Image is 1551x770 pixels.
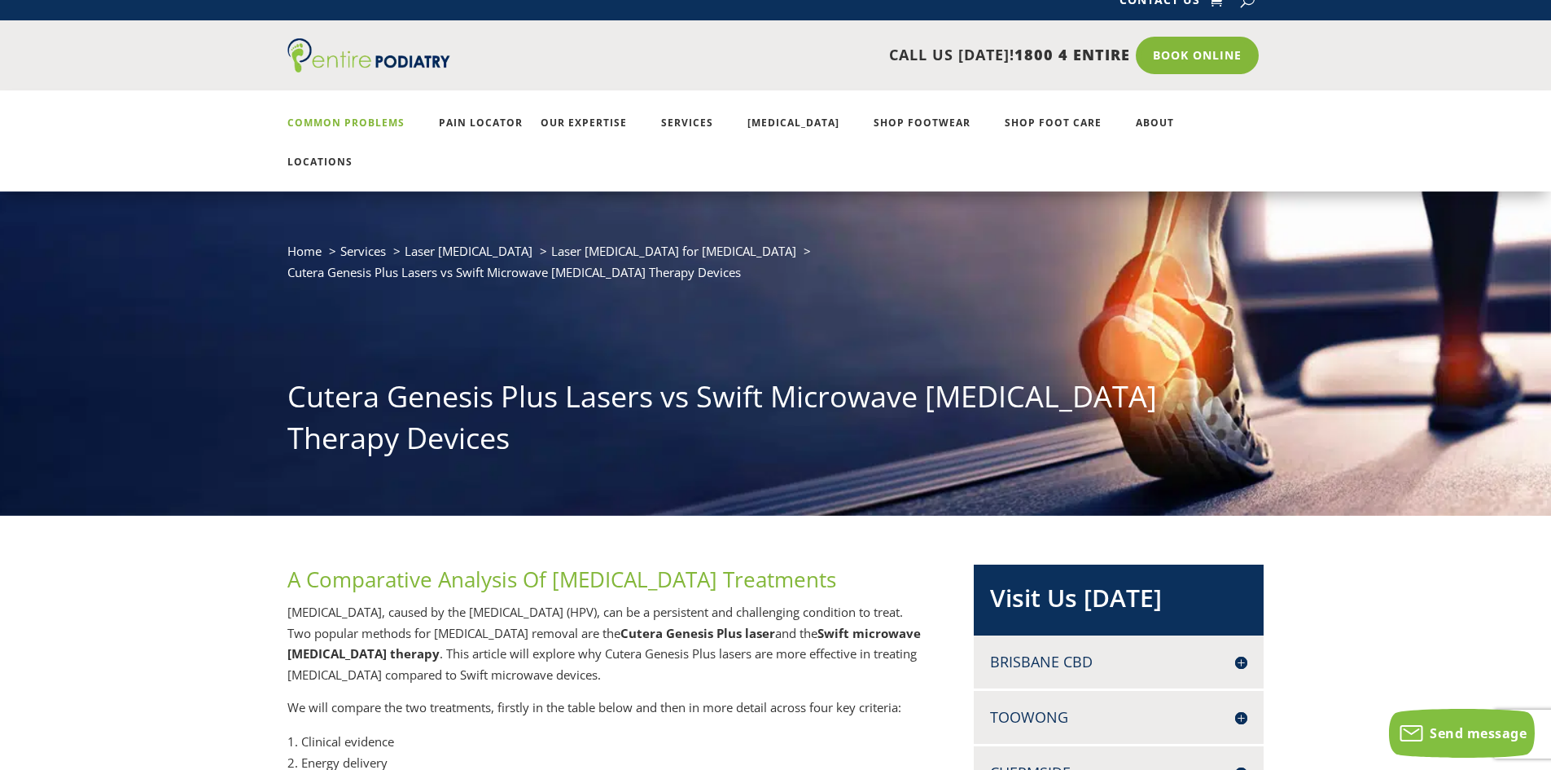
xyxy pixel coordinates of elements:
[551,243,796,259] a: Laser [MEDICAL_DATA] for [MEDICAL_DATA]
[287,59,450,76] a: Entire Podiatry
[439,117,523,152] a: Pain Locator
[990,652,1247,672] h4: Brisbane CBD
[874,117,987,152] a: Shop Footwear
[287,240,1264,295] nav: breadcrumb
[340,243,386,259] a: Services
[1389,709,1535,758] button: Send message
[405,243,532,259] a: Laser [MEDICAL_DATA]
[287,243,322,259] a: Home
[287,156,369,191] a: Locations
[287,602,921,697] p: [MEDICAL_DATA], caused by the [MEDICAL_DATA] (HPV), can be a persistent and challenging condition...
[287,38,450,73] img: logo (1)
[1136,37,1259,74] a: Book Online
[1136,117,1190,152] a: About
[747,117,856,152] a: [MEDICAL_DATA]
[990,581,1247,623] h2: Visit Us [DATE]
[287,731,921,752] li: Clinical evidence
[661,117,729,152] a: Services
[620,625,775,641] strong: Cutera Genesis Plus laser
[287,264,741,280] span: Cutera Genesis Plus Lasers vs Swift Microwave [MEDICAL_DATA] Therapy Devices
[287,565,836,594] span: A Comparative Analysis Of [MEDICAL_DATA] Treatments
[1430,724,1527,742] span: Send message
[513,45,1130,66] p: CALL US [DATE]!
[990,707,1247,728] h4: Toowong
[1005,117,1118,152] a: Shop Foot Care
[287,376,1264,467] h1: Cutera Genesis Plus Lasers vs Swift Microwave [MEDICAL_DATA] Therapy Devices
[287,117,421,152] a: Common Problems
[287,697,921,731] p: We will compare the two treatments, firstly in the table below and then in more detail across fou...
[1014,45,1130,64] span: 1800 4 ENTIRE
[541,117,643,152] a: Our Expertise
